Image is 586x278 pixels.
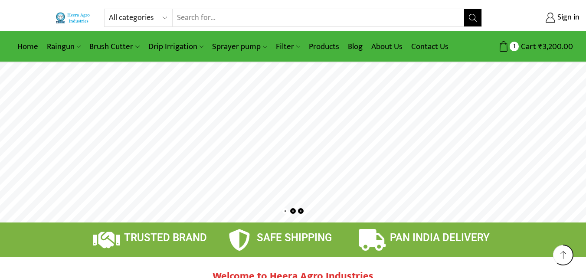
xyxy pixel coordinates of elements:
a: Filter [272,36,304,57]
span: PAN INDIA DELIVERY [390,232,490,244]
span: SAFE SHIPPING [257,232,332,244]
span: TRUSTED BRAND [124,232,207,244]
span: Cart [519,41,536,52]
a: Brush Cutter [85,36,144,57]
a: Drip Irrigation [144,36,208,57]
a: Blog [344,36,367,57]
a: Raingun [43,36,85,57]
span: 1 [510,42,519,51]
input: Search for... [173,9,464,26]
span: Sign in [555,12,579,23]
a: Sign in [495,10,579,26]
button: Search button [464,9,481,26]
a: Home [13,36,43,57]
a: Sprayer pump [208,36,271,57]
a: Products [304,36,344,57]
a: About Us [367,36,407,57]
span: ₹ [538,40,543,53]
bdi: 3,200.00 [538,40,573,53]
a: Contact Us [407,36,453,57]
a: 1 Cart ₹3,200.00 [491,39,573,55]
